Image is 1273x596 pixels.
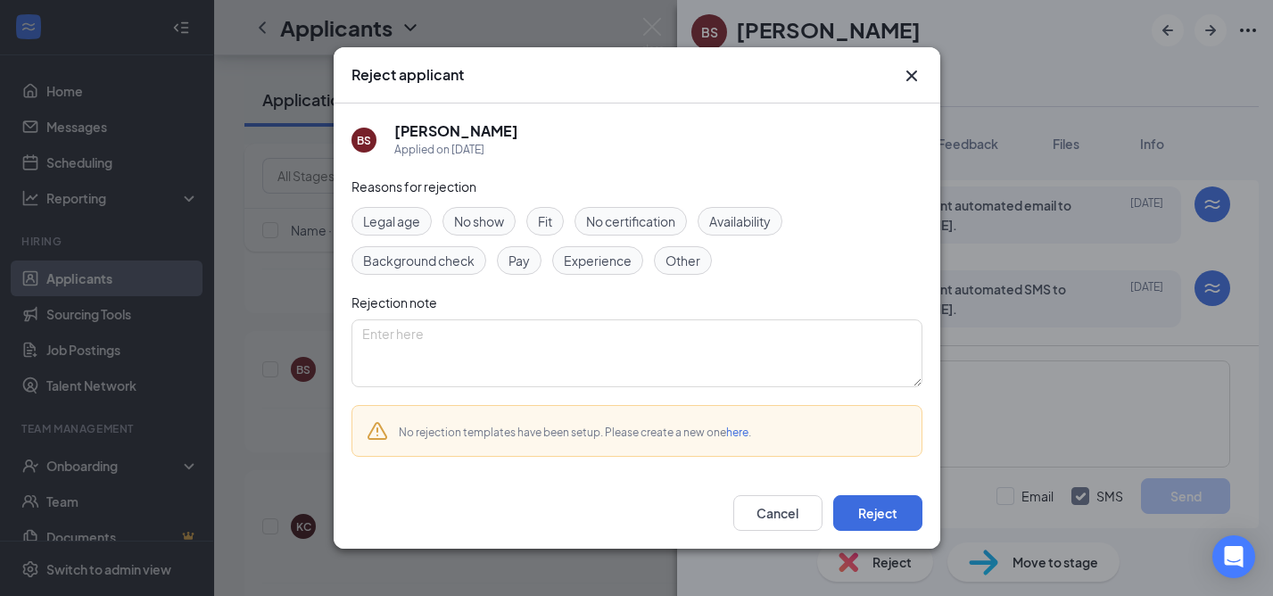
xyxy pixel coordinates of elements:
span: Rejection note [351,294,437,310]
span: Other [665,251,700,270]
span: No certification [586,211,675,231]
span: No show [454,211,504,231]
div: Applied on [DATE] [394,141,518,159]
a: here [726,426,748,439]
button: Close [901,65,922,87]
div: Open Intercom Messenger [1212,535,1255,578]
span: Pay [508,251,530,270]
span: Availability [709,211,771,231]
span: Experience [564,251,632,270]
span: Reasons for rejection [351,178,476,195]
svg: Warning [367,420,388,442]
svg: Cross [901,65,922,87]
span: Fit [538,211,552,231]
div: BS [357,133,371,148]
button: Reject [833,495,922,531]
span: Legal age [363,211,420,231]
span: No rejection templates have been setup. Please create a new one . [399,426,751,439]
span: Background check [363,251,475,270]
h3: Reject applicant [351,65,464,85]
h5: [PERSON_NAME] [394,121,518,141]
button: Cancel [733,495,822,531]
